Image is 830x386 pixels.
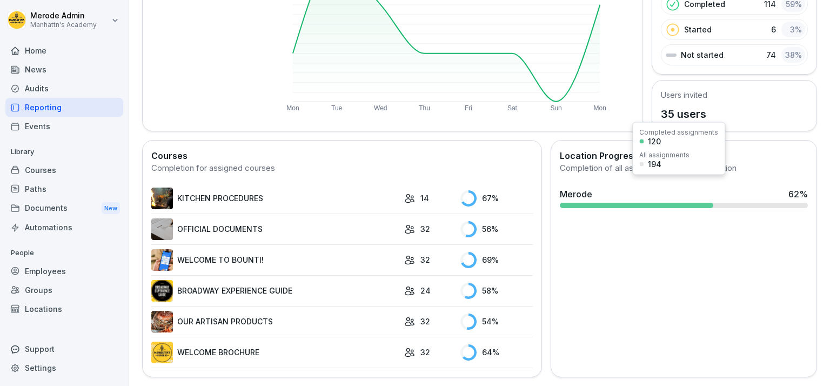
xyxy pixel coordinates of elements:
p: 32 [420,254,430,265]
h2: Location Progress [560,149,808,162]
p: Manhattn's Academy [30,21,97,29]
a: Courses [5,161,123,179]
a: Reporting [5,98,123,117]
a: Employees [5,262,123,281]
p: Library [5,143,123,161]
div: Completion of all assigned courses per location [560,162,808,175]
a: Home [5,41,123,60]
h5: Users invited [661,89,707,101]
a: Groups [5,281,123,300]
img: ejac0nauwq8k5t72z492sf9q.png [151,218,173,240]
a: Events [5,117,123,136]
a: OFFICIAL DOCUMENTS [151,218,399,240]
a: DocumentsNew [5,198,123,218]
text: Sat [507,104,518,112]
div: 54 % [460,314,533,330]
div: Documents [5,198,123,218]
a: WELCOME BROCHURE [151,342,399,363]
div: 58 % [460,283,533,299]
div: 69 % [460,252,533,268]
img: o6stutclj8fenf9my2o1qei2.png [151,342,173,363]
img: b6xamxhvf3oim249scwp8rtl.png [151,311,173,332]
img: cg5lo66e1g15nr59ub5pszec.png [151,188,173,209]
a: Settings [5,358,123,377]
p: 32 [420,316,430,327]
p: 32 [420,223,430,235]
div: Completed assignments [639,129,718,136]
h2: Courses [151,149,533,162]
p: Started [684,24,712,35]
img: g13ofhbnvnkja93or8f2wu04.png [151,280,173,302]
text: Wed [374,104,387,112]
p: 14 [420,192,429,204]
a: BROADWAY EXPERIENCE GUIDE [151,280,399,302]
div: 56 % [460,221,533,237]
a: WELCOME TO BOUNTI! [151,249,399,271]
img: hm1d8mjyoy3ei8rvq6pjap3c.png [151,249,173,271]
a: Locations [5,300,123,318]
p: 32 [420,347,430,358]
div: New [102,202,120,215]
a: Automations [5,218,123,237]
text: Mon [286,104,299,112]
a: Audits [5,79,123,98]
p: 35 users [661,106,707,122]
text: Tue [331,104,343,112]
div: 38 % [781,47,805,63]
p: People [5,244,123,262]
text: Mon [594,104,606,112]
div: Support [5,340,123,358]
p: 24 [420,285,431,296]
a: Paths [5,179,123,198]
p: 74 [766,49,776,61]
div: Merode [560,188,592,201]
div: 3 % [781,22,805,37]
a: News [5,60,123,79]
text: Fri [465,104,472,112]
div: Completion for assigned courses [151,162,533,175]
p: Merode Admin [30,11,97,21]
a: OUR ARTISAN PRODUCTS [151,311,399,332]
div: All assignments [639,152,690,158]
div: 194 [648,161,661,168]
div: 62 % [788,188,808,201]
a: KITCHEN PROCEDURES [151,188,399,209]
text: Sun [551,104,562,112]
p: Not started [681,49,724,61]
text: Thu [419,104,431,112]
div: 120 [648,138,661,145]
p: 6 [771,24,776,35]
div: 64 % [460,344,533,361]
a: Merode62% [555,183,812,212]
div: 67 % [460,190,533,207]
